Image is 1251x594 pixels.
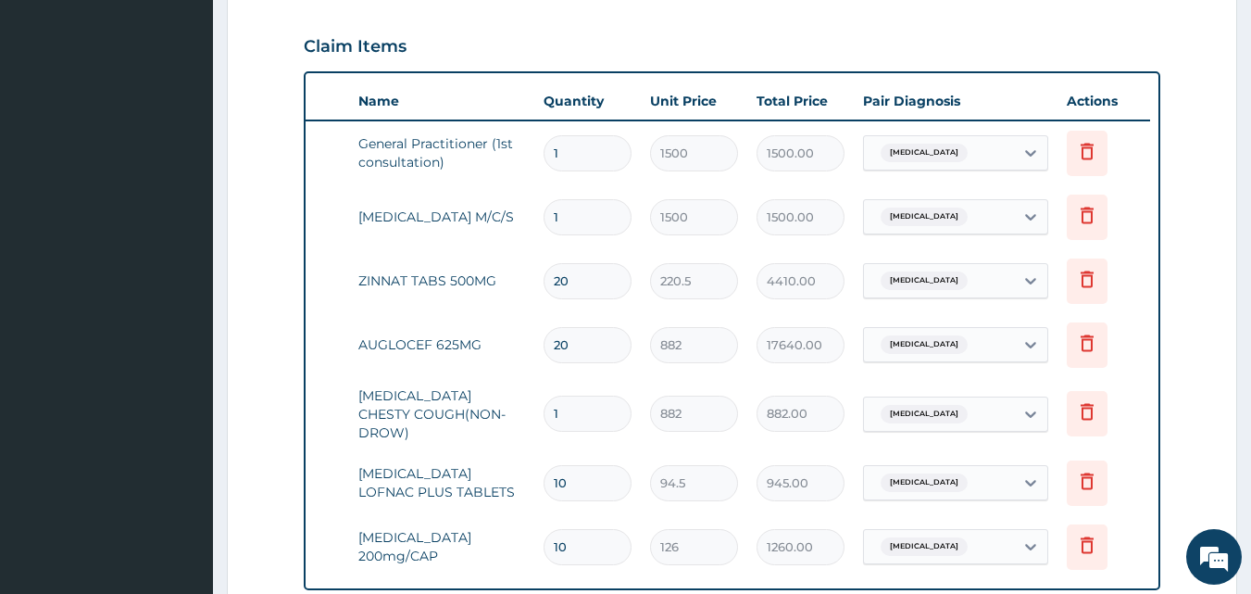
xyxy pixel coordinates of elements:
img: d_794563401_company_1708531726252_794563401 [34,93,75,139]
span: [MEDICAL_DATA] [881,272,968,290]
div: Chat with us now [96,104,311,128]
span: [MEDICAL_DATA] [881,208,968,226]
th: Unit Price [641,82,747,120]
th: Quantity [534,82,641,120]
th: Pair Diagnosis [854,82,1057,120]
td: [MEDICAL_DATA] 200mg/CAP [349,519,534,575]
span: [MEDICAL_DATA] [881,537,968,556]
td: General Practitioner (1st consultation) [349,125,534,181]
th: Total Price [747,82,854,120]
th: Actions [1057,82,1150,120]
td: [MEDICAL_DATA] M/C/S [349,198,534,235]
td: [MEDICAL_DATA] LOFNAC PLUS TABLETS [349,455,534,511]
span: [MEDICAL_DATA] [881,144,968,162]
span: [MEDICAL_DATA] [881,474,968,492]
h3: Claim Items [304,37,407,57]
span: We're online! [107,179,256,366]
th: Name [349,82,534,120]
textarea: Type your message and hit 'Enter' [9,397,353,461]
span: [MEDICAL_DATA] [881,335,968,354]
span: [MEDICAL_DATA] [881,405,968,423]
td: [MEDICAL_DATA] CHESTY COUGH(NON-DROW) [349,377,534,451]
td: AUGLOCEF 625MG [349,326,534,363]
div: Minimize live chat window [304,9,348,54]
td: ZINNAT TABS 500MG [349,262,534,299]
